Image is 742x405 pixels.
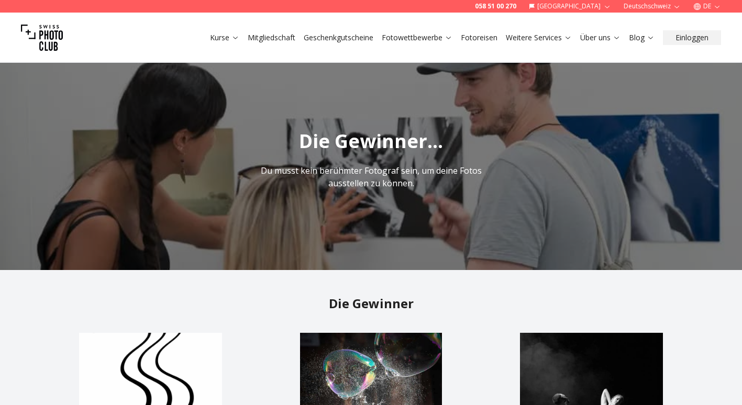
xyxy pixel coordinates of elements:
button: Einloggen [663,30,721,45]
p: Du musst kein berühmter Fotograf sein, um deine Fotos ausstellen zu können. [254,164,489,189]
button: Kurse [206,30,243,45]
a: Über uns [580,32,621,43]
button: Blog [625,30,659,45]
a: Kurse [210,32,239,43]
a: 058 51 00 270 [475,2,516,10]
button: Fotoreisen [457,30,502,45]
a: Geschenkgutscheine [304,32,373,43]
button: Geschenkgutscheine [300,30,378,45]
img: Swiss photo club [21,17,63,59]
button: Fotowettbewerbe [378,30,457,45]
a: Mitgliedschaft [248,32,295,43]
a: Weitere Services [506,32,572,43]
button: Weitere Services [502,30,576,45]
a: Fotowettbewerbe [382,32,452,43]
button: Über uns [576,30,625,45]
a: Fotoreisen [461,32,497,43]
a: Blog [629,32,655,43]
h2: Die Gewinner [45,295,698,312]
button: Mitgliedschaft [243,30,300,45]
